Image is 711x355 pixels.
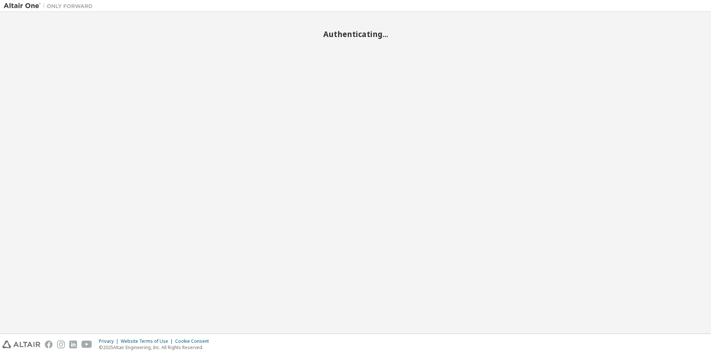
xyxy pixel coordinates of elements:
[81,341,92,348] img: youtube.svg
[45,341,53,348] img: facebook.svg
[4,2,96,10] img: Altair One
[57,341,65,348] img: instagram.svg
[69,341,77,348] img: linkedin.svg
[99,344,213,351] p: © 2025 Altair Engineering, Inc. All Rights Reserved.
[4,29,707,39] h2: Authenticating...
[121,338,175,344] div: Website Terms of Use
[99,338,121,344] div: Privacy
[2,341,40,348] img: altair_logo.svg
[175,338,213,344] div: Cookie Consent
